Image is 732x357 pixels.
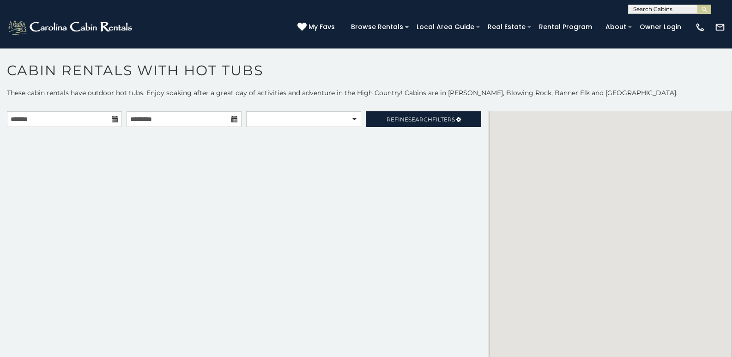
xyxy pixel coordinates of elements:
span: My Favs [309,22,335,32]
a: Real Estate [483,20,530,34]
a: Local Area Guide [412,20,479,34]
a: Owner Login [635,20,686,34]
span: Search [408,116,432,123]
a: My Favs [297,22,337,32]
a: RefineSearchFilters [366,111,481,127]
img: phone-regular-white.png [695,22,705,32]
img: mail-regular-white.png [715,22,725,32]
a: About [601,20,631,34]
img: White-1-2.png [7,18,135,36]
a: Rental Program [534,20,597,34]
span: Refine Filters [387,116,455,123]
a: Browse Rentals [346,20,408,34]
